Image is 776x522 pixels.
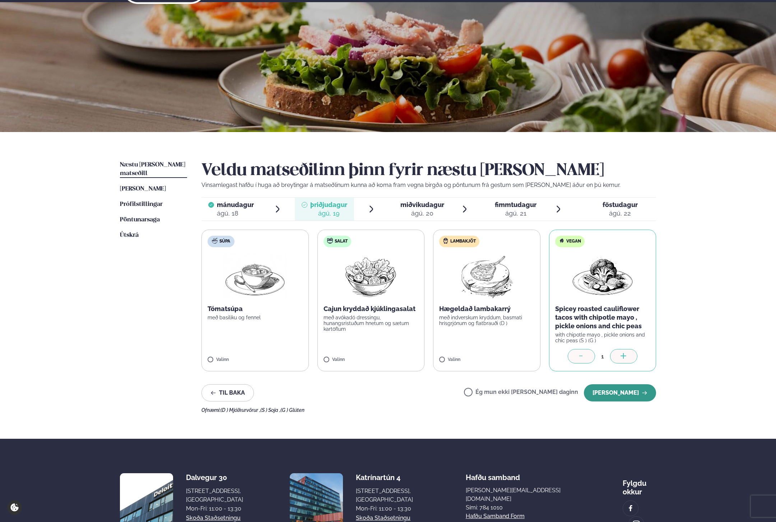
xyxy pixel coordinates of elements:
[217,209,254,218] div: ágú. 18
[186,504,243,513] div: Mon-Fri: 11:00 - 13:30
[120,216,160,224] a: Pöntunarsaga
[455,253,519,299] img: Lamb-Meat.png
[120,201,163,207] span: Prófílstillingar
[571,253,634,299] img: Vegan.png
[327,238,333,244] img: salad.svg
[120,186,166,192] span: [PERSON_NAME]
[120,185,166,193] a: [PERSON_NAME]
[201,181,656,189] p: Vinsamlegast hafðu í huga að breytingar á matseðlinum kunna að koma fram vegna birgða og pöntunum...
[324,305,419,313] p: Cajun kryddað kjúklingasalat
[466,467,520,482] span: Hafðu samband
[324,315,419,332] p: með avókadó dressingu, hunangsristuðum hnetum og sætum kartöflum
[201,407,656,413] div: Ofnæmi:
[220,407,260,413] span: (D ) Mjólkurvörur ,
[443,238,449,244] img: Lamb.svg
[208,315,303,320] p: með basiliku og fennel
[120,161,187,178] a: Næstu [PERSON_NAME] matseðill
[356,473,413,482] div: Katrínartún 4
[208,305,303,313] p: Tómatsúpa
[450,239,476,244] span: Lambakjöt
[335,239,348,244] span: Salat
[439,305,534,313] p: Hægeldað lambakarrý
[400,201,444,208] span: miðvikudagur
[310,209,347,218] div: ágú. 19
[603,209,638,218] div: ágú. 22
[201,384,254,401] button: Til baka
[439,315,534,326] p: með indverskum kryddum, basmati hrísgrjónum og flatbrauði (D )
[120,162,185,177] span: Næstu [PERSON_NAME] matseðill
[400,209,444,218] div: ágú. 20
[201,161,656,181] h2: Veldu matseðilinn þinn fyrir næstu [PERSON_NAME]
[186,487,243,504] div: [STREET_ADDRESS], [GEOGRAPHIC_DATA]
[495,209,536,218] div: ágú. 21
[356,504,413,513] div: Mon-Fri: 11:00 - 13:30
[186,473,243,482] div: Dalvegur 30
[223,253,287,299] img: Soup.png
[466,503,570,512] p: Sími: 784 1010
[466,486,570,503] a: [PERSON_NAME][EMAIL_ADDRESS][DOMAIN_NAME]
[466,512,525,521] a: Hafðu samband form
[120,232,139,238] span: Útskrá
[120,200,163,209] a: Prófílstillingar
[555,305,650,330] p: Spicey roasted cauliflower tacos with chipotle mayo , pickle onions and chic peas
[219,239,230,244] span: Súpa
[603,201,638,208] span: föstudagur
[212,238,218,244] img: soup.svg
[595,352,610,361] div: 1
[310,201,347,208] span: þriðjudagur
[559,238,564,244] img: Vegan.svg
[260,407,280,413] span: (S ) Soja ,
[495,201,536,208] span: fimmtudagur
[623,473,656,496] div: Fylgdu okkur
[356,487,413,504] div: [STREET_ADDRESS], [GEOGRAPHIC_DATA]
[7,500,22,515] a: Cookie settings
[623,501,638,516] a: image alt
[339,253,403,299] img: Salad.png
[120,217,160,223] span: Pöntunarsaga
[217,201,254,208] span: mánudagur
[566,239,581,244] span: Vegan
[280,407,305,413] span: (G ) Glúten
[584,384,656,401] button: [PERSON_NAME]
[120,231,139,240] a: Útskrá
[555,332,650,343] p: with chipotle mayo , pickle onions and chic peas (S ) (G )
[627,504,635,513] img: image alt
